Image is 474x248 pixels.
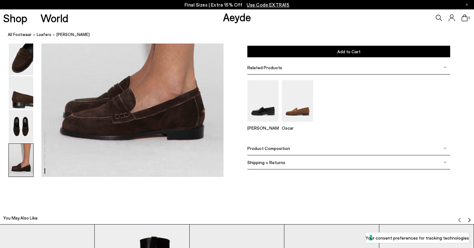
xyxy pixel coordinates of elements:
[37,31,51,38] a: Loafers
[40,13,68,23] a: World
[444,161,447,164] img: svg%3E
[9,76,33,109] img: Oscar Suede Loafers - Image 4
[457,213,462,222] button: Previous slide
[444,147,447,150] img: svg%3E
[444,66,447,69] img: svg%3E
[247,46,450,57] button: Add to Cart
[247,117,279,131] a: Leon Loafers [PERSON_NAME]
[247,2,289,8] span: Navigate to /collections/ss25-final-sizes
[247,159,285,165] span: Shipping + Returns
[366,232,469,243] button: Your consent preferences for tracking technologies
[8,31,32,38] a: All Footwear
[56,31,90,38] span: [PERSON_NAME]
[282,80,313,122] img: Oscar Suede Loafers
[282,117,313,131] a: Oscar Suede Loafers Oscar
[9,144,33,177] img: Oscar Suede Loafers - Image 6
[467,213,472,222] button: Next slide
[9,110,33,143] img: Oscar Suede Loafers - Image 5
[9,42,33,75] img: Oscar Suede Loafers - Image 3
[247,65,282,70] span: Related Products
[8,26,474,44] nav: breadcrumb
[247,125,279,131] p: [PERSON_NAME]
[247,145,290,151] span: Product Composition
[468,16,471,20] span: 0
[337,49,361,54] span: Add to Cart
[457,218,462,223] img: svg%3E
[37,32,51,37] span: Loafers
[185,1,290,9] p: Final Sizes | Extra 15% Off
[461,14,468,21] a: 0
[366,235,469,241] label: Your consent preferences for tracking technologies
[3,13,27,23] a: Shop
[282,125,313,131] p: Oscar
[467,218,472,223] img: svg%3E
[223,10,251,23] a: Aeyde
[247,80,279,122] img: Leon Loafers
[3,215,38,221] h2: You May Also Like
